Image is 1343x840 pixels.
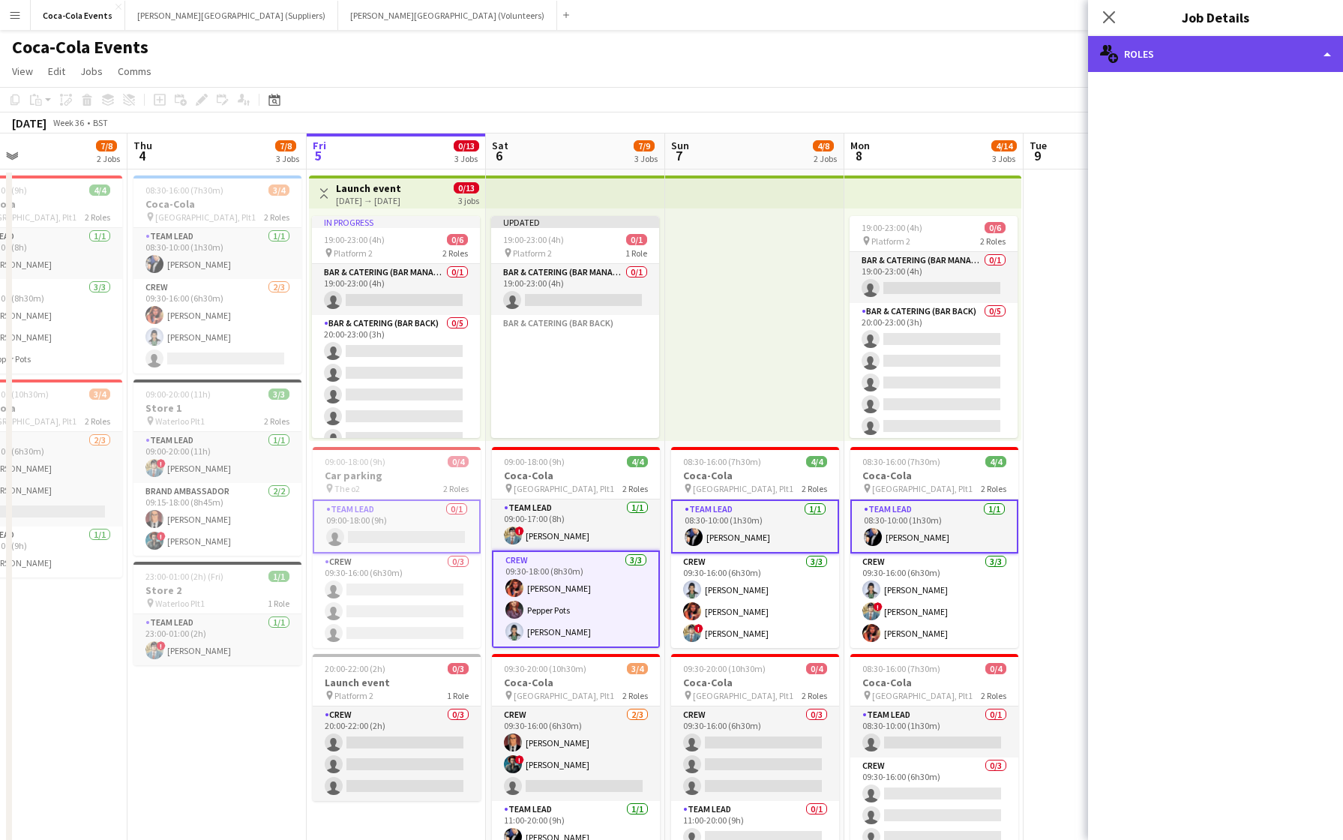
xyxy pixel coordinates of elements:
[693,483,793,494] span: [GEOGRAPHIC_DATA], Plt1
[133,175,301,373] app-job-card: 08:30-16:00 (7h30m)3/4Coca-Cola [GEOGRAPHIC_DATA], Plt12 RolesTeam Lead1/108:30-10:00 (1h30m)[PER...
[1088,36,1343,72] div: Roles
[991,140,1017,151] span: 4/14
[133,483,301,556] app-card-role: Brand Ambassador2/209:15-18:00 (8h45m)[PERSON_NAME]![PERSON_NAME]
[442,247,468,259] span: 2 Roles
[850,706,1018,757] app-card-role: Team Lead0/108:30-10:00 (1h30m)
[622,690,648,701] span: 2 Roles
[850,469,1018,482] h3: Coca-Cola
[814,153,837,164] div: 2 Jobs
[492,139,508,152] span: Sat
[515,526,524,535] span: !
[671,139,689,152] span: Sun
[850,303,1018,441] app-card-role: Bar & Catering (Bar Back)0/520:00-23:00 (3h)
[133,583,301,597] h3: Store 2
[48,64,65,78] span: Edit
[504,456,565,467] span: 09:00-18:00 (9h)
[985,663,1006,674] span: 0/4
[671,447,839,648] div: 08:30-16:00 (7h30m)4/4Coca-Cola [GEOGRAPHIC_DATA], Plt12 RolesTeam Lead1/108:30-10:00 (1h30m)[PER...
[634,140,655,151] span: 7/9
[626,234,647,245] span: 0/1
[264,415,289,427] span: 2 Roles
[992,153,1016,164] div: 3 Jobs
[264,211,289,223] span: 2 Roles
[513,247,552,259] span: Platform 2
[42,61,71,81] a: Edit
[275,140,296,151] span: 7/8
[312,216,480,438] div: In progress19:00-23:00 (4h)0/6 Platform 22 RolesBar & Catering (Bar Manager)0/119:00-23:00 (4h) B...
[850,447,1018,648] app-job-card: 08:30-16:00 (7h30m)4/4Coca-Cola [GEOGRAPHIC_DATA], Plt12 RolesTeam Lead1/108:30-10:00 (1h30m)[PER...
[492,499,660,550] app-card-role: Team Lead1/109:00-17:00 (8h)![PERSON_NAME]
[96,140,117,151] span: 7/8
[454,153,478,164] div: 3 Jobs
[625,247,647,259] span: 1 Role
[448,663,469,674] span: 0/3
[503,234,564,245] span: 19:00-23:00 (4h)
[145,571,223,582] span: 23:00-01:00 (2h) (Fri)
[155,598,205,609] span: Waterloo Plt1
[12,64,33,78] span: View
[334,690,373,701] span: Platform 2
[74,61,109,81] a: Jobs
[458,193,479,206] div: 3 jobs
[671,676,839,689] h3: Coca-Cola
[491,216,659,228] div: Updated
[514,483,614,494] span: [GEOGRAPHIC_DATA], Plt1
[313,553,481,648] app-card-role: Crew0/309:30-16:00 (6h30m)
[310,147,326,164] span: 5
[862,456,940,467] span: 08:30-16:00 (7h30m)
[622,483,648,494] span: 2 Roles
[671,553,839,648] app-card-role: Crew3/309:30-16:00 (6h30m)[PERSON_NAME][PERSON_NAME]![PERSON_NAME]
[145,388,211,400] span: 09:00-20:00 (11h)
[1088,7,1343,27] h3: Job Details
[334,247,373,259] span: Platform 2
[313,654,481,801] app-job-card: 20:00-22:00 (2h)0/3Launch event Platform 21 RoleCrew0/320:00-22:00 (2h)
[312,315,480,453] app-card-role: Bar & Catering (Bar Back)0/520:00-23:00 (3h)
[850,216,1018,438] app-job-card: 19:00-23:00 (4h)0/6 Platform 22 RolesBar & Catering (Bar Manager)0/119:00-23:00 (4h) Bar & Cateri...
[492,550,660,648] app-card-role: Crew3/309:30-18:00 (8h30m)[PERSON_NAME]Pepper Pots[PERSON_NAME]
[157,641,166,650] span: !
[313,447,481,648] div: 09:00-18:00 (9h)0/4Car parking The o22 RolesTeam Lead0/109:00-18:00 (9h) Crew0/309:30-16:00 (6h30m)
[694,624,703,633] span: !
[492,447,660,648] div: 09:00-18:00 (9h)4/4Coca-Cola [GEOGRAPHIC_DATA], Plt12 RolesTeam Lead1/109:00-17:00 (8h)![PERSON_N...
[325,663,385,674] span: 20:00-22:00 (2h)
[133,562,301,665] div: 23:00-01:00 (2h) (Fri)1/1Store 2 Waterloo Plt11 RoleTeam Lead1/123:00-01:00 (2h)![PERSON_NAME]
[157,459,166,468] span: !
[89,388,110,400] span: 3/4
[6,61,39,81] a: View
[97,153,120,164] div: 2 Jobs
[491,315,659,453] app-card-role-placeholder: Bar & Catering (Bar Back)
[268,571,289,582] span: 1/1
[491,264,659,315] app-card-role: Bar & Catering (Bar Manager)0/119:00-23:00 (4h)
[492,706,660,801] app-card-role: Crew2/309:30-16:00 (6h30m)[PERSON_NAME]![PERSON_NAME]
[504,663,586,674] span: 09:30-20:00 (10h30m)
[89,184,110,196] span: 4/4
[627,663,648,674] span: 3/4
[634,153,658,164] div: 3 Jobs
[985,222,1006,233] span: 0/6
[313,469,481,482] h3: Car parking
[454,140,479,151] span: 0/13
[492,676,660,689] h3: Coca-Cola
[874,602,883,611] span: !
[514,690,614,701] span: [GEOGRAPHIC_DATA], Plt1
[491,216,659,438] app-job-card: Updated19:00-23:00 (4h)0/1 Platform 21 RoleBar & Catering (Bar Manager)0/119:00-23:00 (4h) Bar & ...
[850,139,870,152] span: Mon
[85,211,110,223] span: 2 Roles
[862,222,922,233] span: 19:00-23:00 (4h)
[693,690,793,701] span: [GEOGRAPHIC_DATA], Plt1
[133,379,301,556] app-job-card: 09:00-20:00 (11h)3/3Store 1 Waterloo Plt12 RolesTeam Lead1/109:00-20:00 (11h)![PERSON_NAME]Brand ...
[862,663,940,674] span: 08:30-16:00 (7h30m)
[133,614,301,665] app-card-role: Team Lead1/123:00-01:00 (2h)![PERSON_NAME]
[313,139,326,152] span: Fri
[325,456,385,467] span: 09:00-18:00 (9h)
[12,115,46,130] div: [DATE]
[313,676,481,689] h3: Launch event
[12,36,148,58] h1: Coca-Cola Events
[447,234,468,245] span: 0/6
[981,690,1006,701] span: 2 Roles
[850,553,1018,648] app-card-role: Crew3/309:30-16:00 (6h30m)[PERSON_NAME]![PERSON_NAME][PERSON_NAME]
[157,532,166,541] span: !
[1030,139,1047,152] span: Tue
